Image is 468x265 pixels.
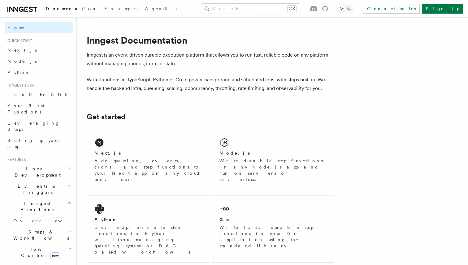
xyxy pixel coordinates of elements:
a: Documentation [42,2,101,17]
h2: Node.js [219,150,250,156]
a: Node.js [5,56,73,67]
h1: Inngest Documentation [87,35,334,46]
p: Write fast, durable step functions in your Go application using the standard library. [219,224,327,249]
span: Quick start [5,38,32,43]
a: GoWrite fast, durable step functions in your Go application using the standard library. [212,195,334,263]
span: Steps & Workflows [11,229,69,241]
span: Next.js [7,48,37,53]
span: Your first Functions [7,103,44,114]
span: Examples [104,6,137,11]
a: Next.jsAdd queueing, events, crons, and step functions to your Next app on any cloud provider. [87,129,209,190]
h2: Go [219,216,231,223]
button: Events & Triggers [5,181,73,198]
p: Write functions in TypeScript, Python or Go to power background and scheduled jobs, with steps bu... [87,75,334,93]
a: Python [5,67,73,78]
span: Setting up your app [7,138,61,149]
span: new [50,252,60,259]
kbd: ⌘K [288,6,296,12]
a: Contact sales [363,4,420,14]
button: Toggle dark mode [338,5,353,12]
a: Leveraging Steps [5,118,73,135]
button: Search...⌘K [201,4,300,14]
h2: Next.js [94,150,121,156]
p: Develop reliable step functions in Python without managing queueing systems or DAG based workflows. [94,224,201,255]
a: Install the SDK [5,89,73,100]
span: Inngest tour [5,83,35,88]
a: Setting up your app [5,135,73,152]
span: Events & Triggers [5,183,67,195]
span: Python [7,70,30,75]
button: Inngest Functions [5,198,73,215]
span: Inngest Functions [5,200,67,213]
span: Home [7,25,25,31]
span: Flow Control [11,246,68,259]
a: Next.js [5,45,73,56]
a: Overview [11,215,73,226]
a: Your first Functions [5,100,73,118]
button: Steps & Workflows [11,226,73,244]
span: Documentation [46,6,97,11]
p: Write durable step functions in any Node.js app and run on servers or serverless. [219,158,327,182]
a: Home [5,22,73,33]
span: Install the SDK [7,92,71,97]
span: Leveraging Steps [7,121,60,132]
span: AgentKit [145,6,178,11]
a: AgentKit [141,2,181,17]
p: Inngest is an event-driven durable execution platform that allows you to run fast, reliable code ... [87,51,334,68]
button: Flow Controlnew [11,244,73,261]
button: Local Development [5,163,73,181]
a: Sign Up [422,4,463,14]
a: Examples [101,2,141,17]
p: Add queueing, events, crons, and step functions to your Next app on any cloud provider. [94,158,201,182]
a: PythonDevelop reliable step functions in Python without managing queueing systems or DAG based wo... [87,195,209,263]
span: Local Development [5,166,67,178]
span: Overview [13,218,77,223]
a: Node.jsWrite durable step functions in any Node.js app and run on servers or serverless. [212,129,334,190]
h2: Python [94,216,117,223]
span: Node.js [7,59,37,64]
a: Get started [87,113,125,121]
span: Features [5,157,26,162]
